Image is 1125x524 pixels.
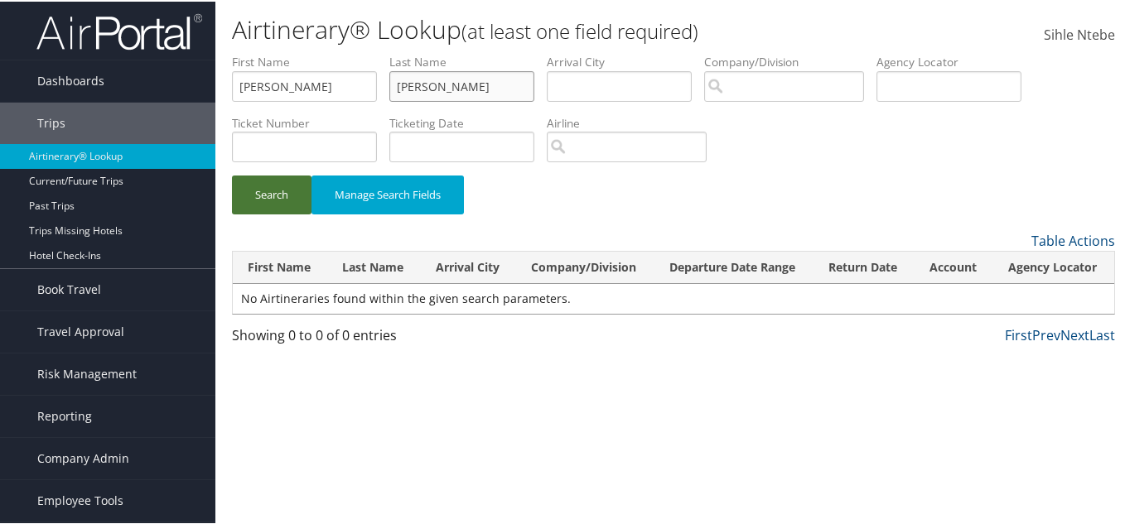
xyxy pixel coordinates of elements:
[37,59,104,100] span: Dashboards
[547,52,704,69] label: Arrival City
[232,324,434,352] div: Showing 0 to 0 of 0 entries
[1032,324,1060,343] a: Prev
[654,250,814,282] th: Departure Date Range: activate to sort column ascending
[232,52,389,69] label: First Name
[232,113,389,130] label: Ticket Number
[461,16,698,43] small: (at least one field required)
[1005,324,1032,343] a: First
[37,436,129,478] span: Company Admin
[1044,8,1115,60] a: Sihle Ntebe
[516,250,654,282] th: Company/Division
[389,52,547,69] label: Last Name
[1089,324,1115,343] a: Last
[421,250,516,282] th: Arrival City: activate to sort column ascending
[876,52,1034,69] label: Agency Locator
[389,113,547,130] label: Ticketing Date
[37,352,137,393] span: Risk Management
[36,11,202,50] img: airportal-logo.png
[37,101,65,142] span: Trips
[704,52,876,69] label: Company/Division
[1044,24,1115,42] span: Sihle Ntebe
[915,250,993,282] th: Account: activate to sort column ascending
[37,310,124,351] span: Travel Approval
[232,11,821,46] h1: Airtinerary® Lookup
[233,282,1114,312] td: No Airtineraries found within the given search parameters.
[232,174,311,213] button: Search
[814,250,915,282] th: Return Date: activate to sort column ascending
[311,174,464,213] button: Manage Search Fields
[37,478,123,520] span: Employee Tools
[327,250,420,282] th: Last Name: activate to sort column ascending
[547,113,719,130] label: Airline
[37,394,92,435] span: Reporting
[233,250,327,282] th: First Name: activate to sort column ascending
[993,250,1114,282] th: Agency Locator: activate to sort column ascending
[37,267,101,309] span: Book Travel
[1060,324,1089,343] a: Next
[1031,230,1115,248] a: Table Actions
